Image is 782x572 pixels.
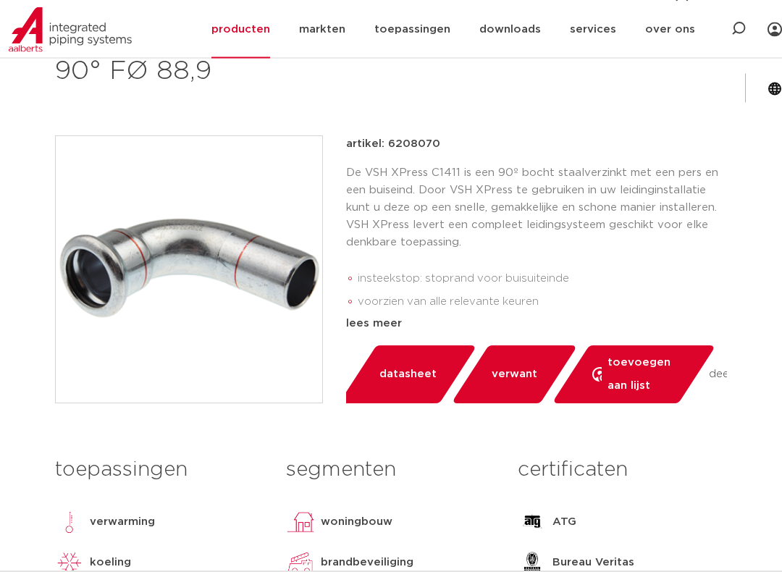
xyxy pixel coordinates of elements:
a: verwant [451,346,578,404]
h3: certificaten [518,456,727,485]
img: ATG [518,508,547,537]
p: woningbouw [321,514,392,531]
p: verwarming [90,514,155,531]
p: artikel: 6208070 [346,136,440,153]
p: ATG [552,514,576,531]
span: datasheet [379,363,437,387]
p: Bureau Veritas [552,555,634,572]
img: woningbouw [286,508,315,537]
div: lees meer [346,316,727,333]
img: Product Image for VSH XPress Staalverzinkt bocht 90° FØ 88,9 [56,137,322,403]
span: toevoegen aan lijst [607,352,676,398]
span: verwant [492,363,537,387]
h3: toepassingen [55,456,264,485]
li: insteekstop: stoprand voor buisuiteinde [358,268,727,291]
span: deel: [709,366,733,384]
h3: segmenten [286,456,495,485]
a: datasheet [339,346,477,404]
p: De VSH XPress C1411 is een 90º bocht staalverzinkt met een pers en een buiseind. Door VSH XPress ... [346,165,727,252]
img: verwarming [55,508,84,537]
li: voorzien van alle relevante keuren [358,291,727,314]
p: koeling [90,555,131,572]
p: brandbeveiliging [321,555,413,572]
